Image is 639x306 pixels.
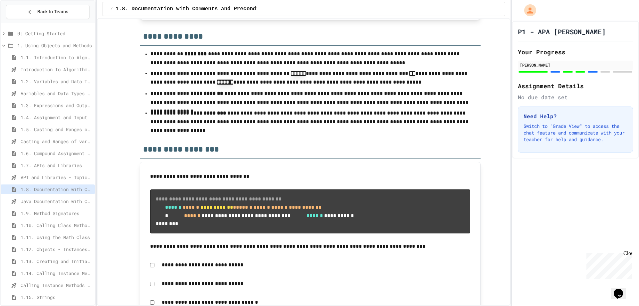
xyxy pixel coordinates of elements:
[518,47,633,57] h2: Your Progress
[21,222,92,229] span: 1.10. Calling Class Methods
[21,54,92,61] span: 1.1. Introduction to Algorithms, Programming, and Compilers
[37,8,68,15] span: Back to Teams
[21,282,92,289] span: Calling Instance Methods - Topic 1.14
[584,250,632,279] iframe: chat widget
[518,81,633,91] h2: Assignment Details
[520,62,631,68] div: [PERSON_NAME]
[17,42,92,49] span: 1. Using Objects and Methods
[21,258,92,265] span: 1.13. Creating and Initializing Objects: Constructors
[21,198,92,205] span: Java Documentation with Comments - Topic 1.8
[21,174,92,181] span: API and Libraries - Topic 1.7
[21,270,92,277] span: 1.14. Calling Instance Methods
[17,30,92,37] span: 0: Getting Started
[21,294,92,301] span: 1.15. Strings
[21,234,92,241] span: 1.11. Using the Math Class
[21,114,92,121] span: 1.4. Assignment and Input
[21,66,92,73] span: Introduction to Algorithms, Programming, and Compilers
[115,5,275,13] span: 1.8. Documentation with Comments and Preconditions
[110,6,113,12] span: /
[21,246,92,253] span: 1.12. Objects - Instances of Classes
[518,93,633,101] div: No due date set
[3,3,46,42] div: Chat with us now!Close
[611,279,632,299] iframe: chat widget
[524,123,627,143] p: Switch to "Grade View" to access the chat feature and communicate with your teacher for help and ...
[21,78,92,85] span: 1.2. Variables and Data Types
[21,126,92,133] span: 1.5. Casting and Ranges of Values
[524,112,627,120] h3: Need Help?
[21,150,92,157] span: 1.6. Compound Assignment Operators
[6,5,90,19] button: Back to Teams
[21,162,92,169] span: 1.7. APIs and Libraries
[518,27,606,36] h1: P1 - APA [PERSON_NAME]
[21,90,92,97] span: Variables and Data Types - Quiz
[21,210,92,217] span: 1.9. Method Signatures
[21,186,92,193] span: 1.8. Documentation with Comments and Preconditions
[21,102,92,109] span: 1.3. Expressions and Output [New]
[517,3,538,18] div: My Account
[21,138,92,145] span: Casting and Ranges of variables - Quiz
